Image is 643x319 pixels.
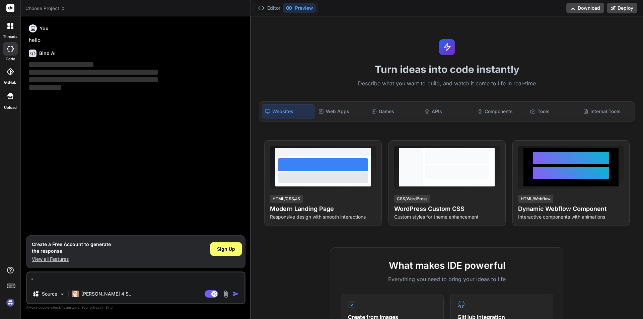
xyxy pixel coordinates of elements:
div: Web Apps [316,104,367,118]
img: Claude 4 Sonnet [72,291,79,297]
div: CSS/WordPress [394,195,430,203]
div: Games [369,104,420,118]
label: code [6,56,15,62]
h4: Modern Landing Page [270,204,376,214]
h1: Turn ideas into code instantly [255,63,639,75]
label: threads [3,34,17,39]
span: ‌ [29,85,61,90]
div: HTML/Webflow [518,195,553,203]
p: View all Features [32,256,111,262]
p: Responsive design with smooth interactions [270,214,376,220]
p: Interactive components with animations [518,214,624,220]
button: Editor [255,3,283,13]
label: GitHub [4,80,16,85]
img: Pick Models [59,291,65,297]
div: APIs [422,104,473,118]
div: Components [475,104,526,118]
span: ‌ [29,77,158,82]
p: Always double-check its answers. Your in Bind [26,304,245,311]
span: ‌ [29,62,93,67]
button: Download [566,3,604,13]
p: Source [42,291,57,297]
span: Sign Up [217,246,235,252]
h6: Bind AI [39,50,56,57]
label: Upload [4,105,17,110]
p: Everything you need to bring your ideas to life [341,275,553,283]
img: attachment [222,290,230,298]
div: HTML/CSS/JS [270,195,303,203]
img: icon [232,291,239,297]
h2: What makes IDE powerful [341,258,553,272]
p: hello [29,36,244,44]
div: Websites [262,104,314,118]
button: Deploy [607,3,637,13]
p: Describe what you want to build, and watch it come to life in real-time [255,79,639,88]
img: signin [5,297,16,308]
span: privacy [90,305,102,309]
textarea: " [27,272,244,285]
h4: Dynamic Webflow Component [518,204,624,214]
p: [PERSON_NAME] 4 S.. [81,291,131,297]
div: Tools [527,104,579,118]
span: Choose Project [25,5,65,12]
span: ‌ [29,70,158,75]
h4: WordPress Custom CSS [394,204,500,214]
p: Custom styles for theme enhancement [394,214,500,220]
h1: Create a Free Account to generate the response [32,241,111,254]
div: Internal Tools [580,104,632,118]
button: Preview [283,3,316,13]
h6: You [40,25,49,32]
